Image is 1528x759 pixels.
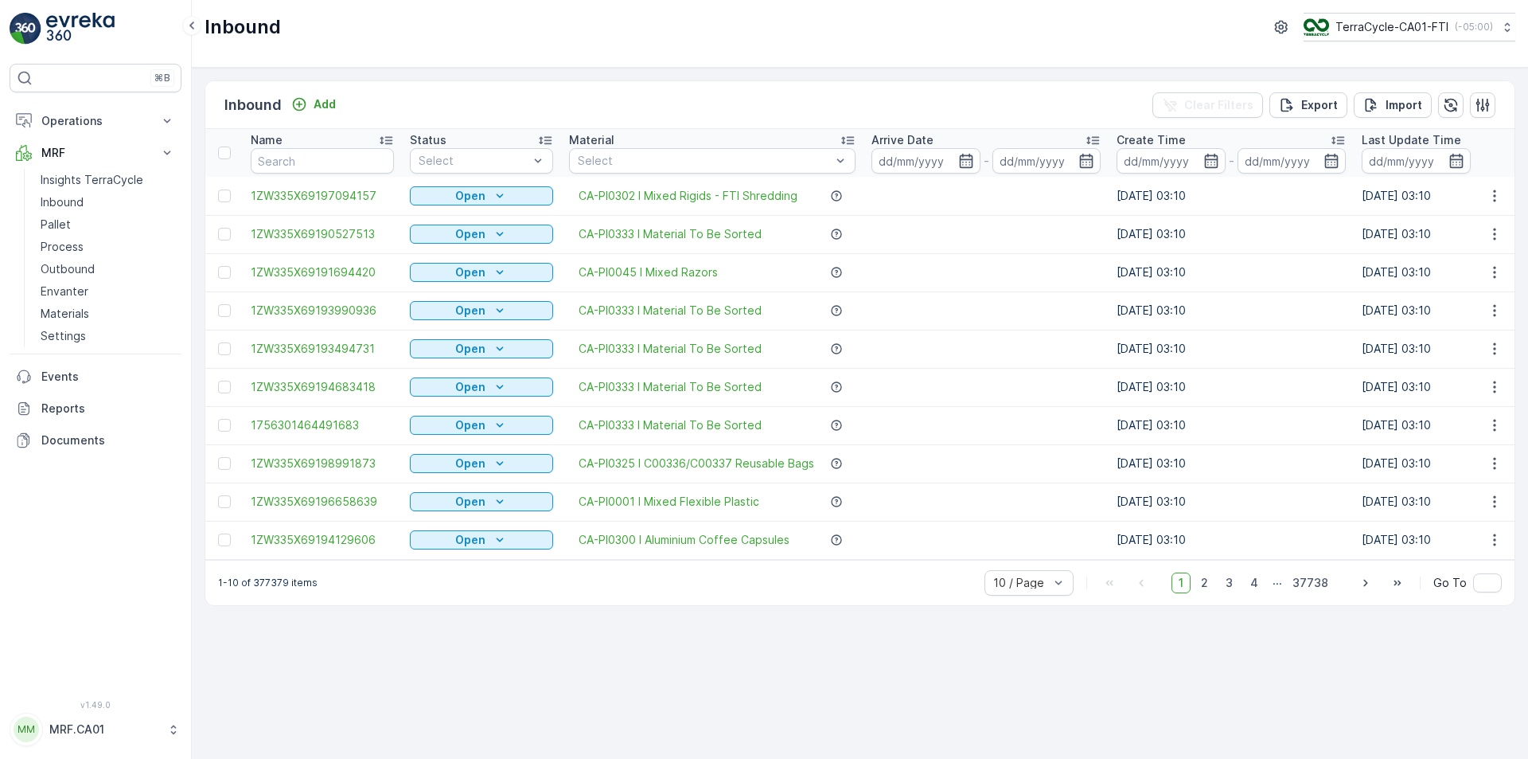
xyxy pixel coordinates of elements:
[410,301,553,320] button: Open
[14,717,39,742] div: MM
[218,228,231,241] div: Toggle Row Selected
[1362,132,1461,148] p: Last Update Time
[251,417,394,433] a: 1756301464491683
[46,13,115,45] img: logo_light-DOdMpM7g.png
[992,148,1101,174] input: dd/mm/yyyy
[218,577,318,589] p: 1-10 of 377379 items
[1109,330,1354,368] td: [DATE] 03:10
[49,722,159,737] p: MRF.CA01
[154,72,170,84] p: ⌘B
[41,369,175,385] p: Events
[578,153,831,169] p: Select
[1117,132,1186,148] p: Create Time
[1243,573,1265,593] span: 4
[10,13,41,45] img: logo
[41,172,143,188] p: Insights TerraCycle
[410,186,553,205] button: Open
[579,341,762,357] a: CA-PI0333 I Material To Be Sorted
[455,417,485,433] p: Open
[455,456,485,471] p: Open
[410,416,553,435] button: Open
[34,280,181,303] a: Envanter
[410,225,553,244] button: Open
[1304,18,1329,36] img: TC_BVHiTW6.png
[251,494,394,510] a: 1ZW335X69196658639
[205,14,281,40] p: Inbound
[579,188,797,204] span: CA-PI0302 I Mixed Rigids - FTI Shredding
[218,419,231,432] div: Toggle Row Selected
[251,303,394,319] a: 1ZW335X69193990936
[10,393,181,424] a: Reports
[251,341,394,357] a: 1ZW335X69193494731
[1109,177,1354,215] td: [DATE] 03:10
[251,132,283,148] p: Name
[579,264,718,280] a: CA-PI0045 I Mixed Razors
[1354,92,1432,118] button: Import
[1109,406,1354,444] td: [DATE] 03:10
[1273,573,1282,593] p: ...
[1109,444,1354,483] td: [DATE] 03:10
[1184,97,1253,113] p: Clear Filters
[410,132,446,148] p: Status
[34,213,181,236] a: Pallet
[251,188,394,204] a: 1ZW335X69197094157
[579,494,759,510] a: CA-PI0001 I Mixed Flexible Plastic
[419,153,528,169] p: Select
[455,532,485,548] p: Open
[1194,573,1215,593] span: 2
[34,236,181,258] a: Process
[224,94,282,116] p: Inbound
[41,145,150,161] p: MRF
[218,304,231,317] div: Toggle Row Selected
[455,226,485,242] p: Open
[218,190,231,202] div: Toggle Row Selected
[1109,483,1354,521] td: [DATE] 03:10
[41,284,88,299] p: Envanter
[251,264,394,280] span: 1ZW335X69191694420
[41,239,84,255] p: Process
[10,105,181,137] button: Operations
[871,132,934,148] p: Arrive Date
[871,148,980,174] input: dd/mm/yyyy
[410,530,553,550] button: Open
[579,456,814,471] span: CA-PI0325 I C00336/C00337 Reusable Bags
[579,303,762,319] a: CA-PI0333 I Material To Be Sorted
[984,151,989,170] p: -
[1301,97,1338,113] p: Export
[455,379,485,395] p: Open
[251,532,394,548] a: 1ZW335X69194129606
[218,457,231,470] div: Toggle Row Selected
[455,264,485,280] p: Open
[251,226,394,242] a: 1ZW335X69190527513
[579,226,762,242] a: CA-PI0333 I Material To Be Sorted
[410,378,553,397] button: Open
[1109,368,1354,406] td: [DATE] 03:10
[455,341,485,357] p: Open
[1304,13,1515,41] button: TerraCycle-CA01-FTI(-05:00)
[410,339,553,358] button: Open
[1285,573,1335,593] span: 37738
[314,96,336,112] p: Add
[34,303,181,325] a: Materials
[285,95,342,114] button: Add
[10,713,181,746] button: MMMRF.CA01
[579,417,762,433] a: CA-PI0333 I Material To Be Sorted
[1433,575,1467,591] span: Go To
[1335,19,1448,35] p: TerraCycle-CA01-FTI
[1171,573,1191,593] span: 1
[41,328,86,344] p: Settings
[10,424,181,456] a: Documents
[410,492,553,511] button: Open
[1218,573,1240,593] span: 3
[218,495,231,508] div: Toggle Row Selected
[579,379,762,395] a: CA-PI0333 I Material To Be Sorted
